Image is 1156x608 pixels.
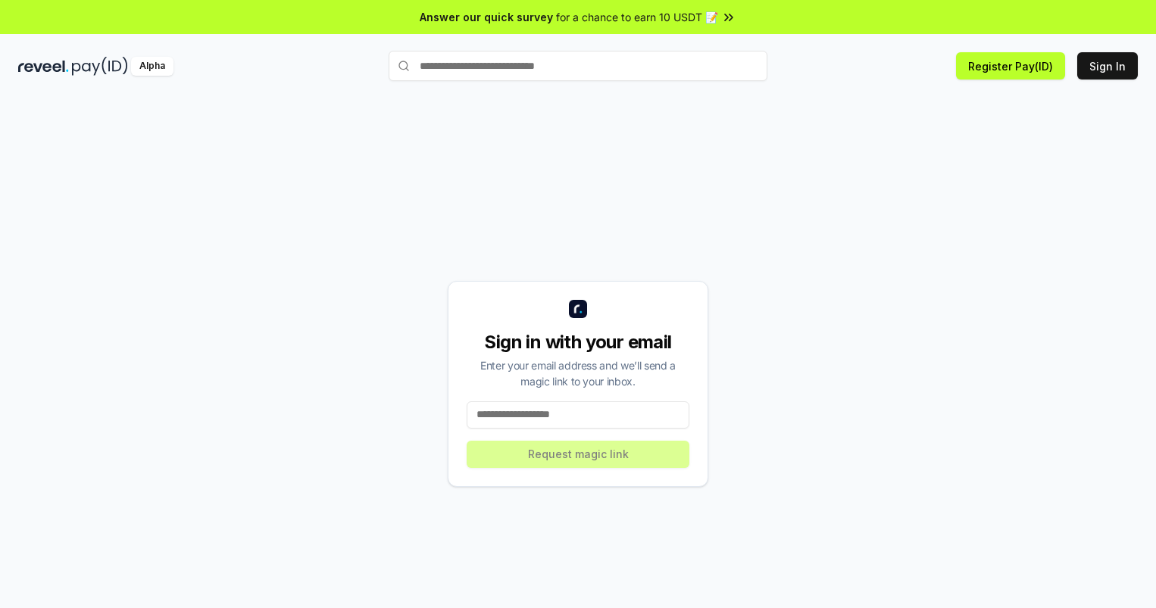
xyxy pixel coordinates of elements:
img: reveel_dark [18,57,69,76]
div: Enter your email address and we’ll send a magic link to your inbox. [467,357,689,389]
img: logo_small [569,300,587,318]
span: for a chance to earn 10 USDT 📝 [556,9,718,25]
button: Register Pay(ID) [956,52,1065,80]
img: pay_id [72,57,128,76]
button: Sign In [1077,52,1138,80]
div: Alpha [131,57,173,76]
span: Answer our quick survey [420,9,553,25]
div: Sign in with your email [467,330,689,354]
